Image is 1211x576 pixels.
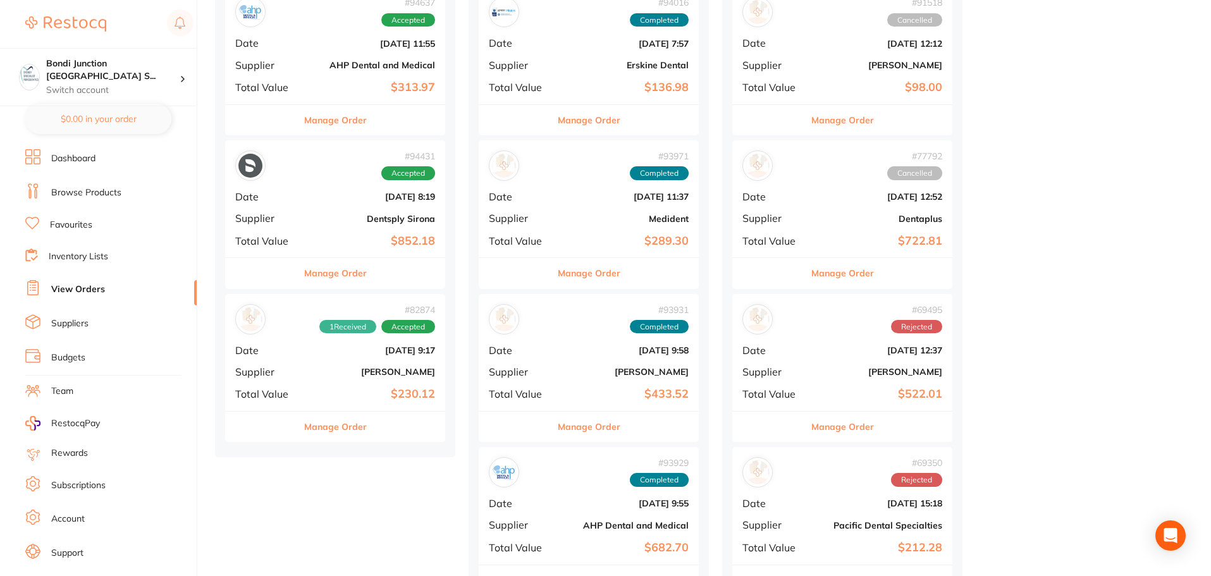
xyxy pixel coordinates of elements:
[887,13,942,27] span: Cancelled
[558,412,620,442] button: Manage Order
[304,105,367,135] button: Manage Order
[489,498,552,509] span: Date
[630,13,689,27] span: Completed
[891,320,942,334] span: Rejected
[235,37,298,49] span: Date
[630,458,689,468] span: # 93929
[742,191,806,202] span: Date
[51,385,73,398] a: Team
[816,60,942,70] b: [PERSON_NAME]
[489,388,552,400] span: Total Value
[492,307,516,331] img: Henry Schein Halas
[309,81,435,94] b: $313.97
[562,235,689,248] b: $289.30
[51,187,121,199] a: Browse Products
[309,192,435,202] b: [DATE] 8:19
[51,547,83,560] a: Support
[309,345,435,355] b: [DATE] 9:17
[742,388,806,400] span: Total Value
[558,105,620,135] button: Manage Order
[51,513,85,525] a: Account
[51,352,85,364] a: Budgets
[489,542,552,553] span: Total Value
[489,345,552,356] span: Date
[235,212,298,224] span: Supplier
[235,366,298,377] span: Supplier
[742,542,806,553] span: Total Value
[304,412,367,442] button: Manage Order
[816,498,942,508] b: [DATE] 15:18
[887,166,942,180] span: Cancelled
[25,416,100,431] a: RestocqPay
[25,104,171,134] button: $0.00 in your order
[235,82,298,93] span: Total Value
[746,460,770,484] img: Pacific Dental Specialties
[489,212,552,224] span: Supplier
[235,191,298,202] span: Date
[489,191,552,202] span: Date
[887,151,942,161] span: # 77792
[51,152,95,165] a: Dashboard
[49,250,108,263] a: Inventory Lists
[816,367,942,377] b: [PERSON_NAME]
[742,59,806,71] span: Supplier
[562,520,689,530] b: AHP Dental and Medical
[235,388,298,400] span: Total Value
[489,519,552,530] span: Supplier
[1155,520,1186,551] div: Open Intercom Messenger
[381,151,435,161] span: # 94431
[319,320,376,334] span: Received
[558,258,620,288] button: Manage Order
[562,541,689,555] b: $682.70
[51,447,88,460] a: Rewards
[742,366,806,377] span: Supplier
[891,305,942,315] span: # 69495
[20,64,39,84] img: Bondi Junction Sydney Specialist Periodontics
[238,307,262,331] img: Adam Dental
[891,458,942,468] span: # 69350
[816,81,942,94] b: $98.00
[25,16,106,32] img: Restocq Logo
[309,60,435,70] b: AHP Dental and Medical
[816,214,942,224] b: Dentaplus
[562,39,689,49] b: [DATE] 7:57
[489,37,552,49] span: Date
[562,81,689,94] b: $136.98
[309,39,435,49] b: [DATE] 11:55
[816,235,942,248] b: $722.81
[811,105,874,135] button: Manage Order
[742,519,806,530] span: Supplier
[891,473,942,487] span: Rejected
[816,39,942,49] b: [DATE] 12:12
[381,13,435,27] span: Accepted
[309,235,435,248] b: $852.18
[816,520,942,530] b: Pacific Dental Specialties
[304,258,367,288] button: Manage Order
[381,320,435,334] span: Accepted
[51,283,105,296] a: View Orders
[46,58,180,82] h4: Bondi Junction Sydney Specialist Periodontics
[25,9,106,39] a: Restocq Logo
[51,417,100,430] span: RestocqPay
[309,388,435,401] b: $230.12
[811,258,874,288] button: Manage Order
[225,140,445,289] div: Dentsply Sirona#94431AcceptedDate[DATE] 8:19SupplierDentsply SironaTotal Value$852.18Manage Order
[630,166,689,180] span: Completed
[235,345,298,356] span: Date
[816,388,942,401] b: $522.01
[562,498,689,508] b: [DATE] 9:55
[25,416,40,431] img: RestocqPay
[630,305,689,315] span: # 93931
[742,498,806,509] span: Date
[630,473,689,487] span: Completed
[489,366,552,377] span: Supplier
[492,460,516,484] img: AHP Dental and Medical
[46,84,180,97] p: Switch account
[630,151,689,161] span: # 93971
[235,59,298,71] span: Supplier
[630,320,689,334] span: Completed
[562,192,689,202] b: [DATE] 11:37
[562,367,689,377] b: [PERSON_NAME]
[816,192,942,202] b: [DATE] 12:52
[746,307,770,331] img: Henry Schein Halas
